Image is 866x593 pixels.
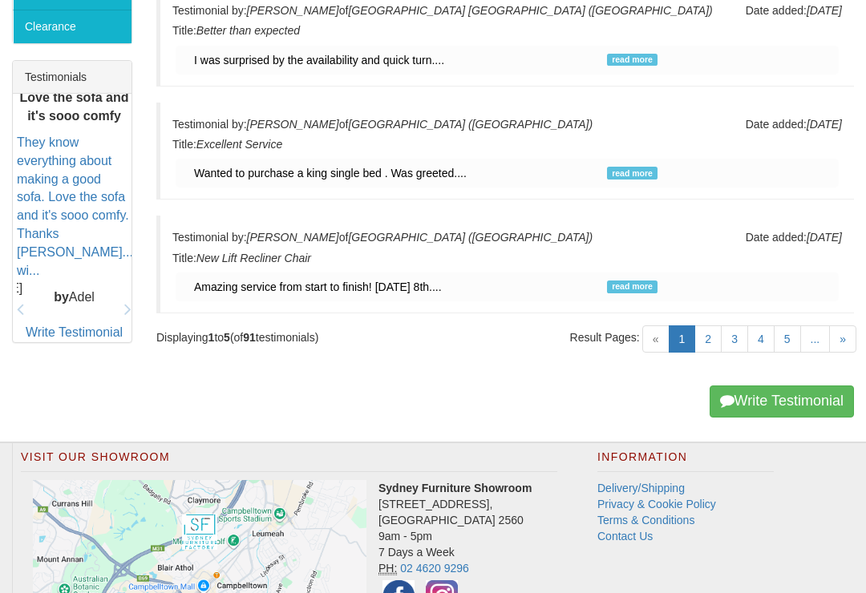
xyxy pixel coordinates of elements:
span: read more [607,280,658,293]
a: Write Testimonial [710,385,854,418]
span: Date added: [746,232,842,244]
strong: 91 [243,331,256,344]
cite: [GEOGRAPHIC_DATA] ([GEOGRAPHIC_DATA]) [348,118,593,131]
a: 4 [747,325,775,353]
cite: [DATE] [807,231,842,244]
a: Amazing service from start to finish! [DATE] 8th....read more [172,272,842,301]
cite: [PERSON_NAME] [247,231,339,244]
div: Read more of this testimonial about Better than expected - by Tiana Pine [182,52,670,68]
h5: Testimonial by: of [172,232,842,244]
a: 1 [669,325,696,353]
div: Displaying to (of testimonials) [144,329,505,345]
div: Testimonials [13,61,132,94]
h5: Title: [172,139,842,151]
a: I was surprised by the availability and quick turn....read more [172,46,842,75]
a: Terms & Conditions [597,514,694,526]
a: » [829,325,856,353]
h5: Title: [172,252,842,264]
cite: New Lift Recliner Chair [196,252,311,264]
strong: Sydney Furniture Showroom [378,482,532,494]
h5: Testimonial by: of [172,5,842,17]
div: Read more of this testimonial about New Lift Recliner Chair - by Susan Jackman [182,279,670,295]
b: by [54,290,69,304]
a: Privacy & Cookie Policy [597,498,716,510]
a: ... [800,325,831,353]
cite: [DATE] [807,4,842,17]
cite: Better than expected [196,24,300,37]
cite: [PERSON_NAME] [247,118,339,131]
cite: Excellent Service [196,138,282,151]
a: Wanted to purchase a king single bed . Was greeted....read more [172,159,842,188]
a: 2 [694,325,722,353]
cite: [GEOGRAPHIC_DATA] [GEOGRAPHIC_DATA] ([GEOGRAPHIC_DATA]) [348,4,712,17]
a: Write Testimonial [26,325,123,339]
a: 3 [721,325,748,353]
span: Date added: [746,5,842,17]
cite: [DATE] [807,118,842,131]
h5: Title: [172,25,842,37]
b: Love the sofa and it's sooo comfy [19,91,128,123]
h2: Visit Our Showroom [21,451,557,472]
a: Contact Us [597,530,653,543]
strong: 5 [224,331,230,344]
h2: Information [597,451,774,472]
div: Read more of this testimonial about Excellent Service - by Lorraine Ward [182,165,670,181]
span: Result Pages: [570,329,640,345]
strong: 1 [208,331,215,344]
a: Delivery/Shipping [597,482,685,494]
cite: [GEOGRAPHIC_DATA] ([GEOGRAPHIC_DATA]) [348,231,593,244]
span: « [642,325,670,353]
a: 02 4620 9296 [400,562,469,575]
a: Clearance [13,10,132,43]
span: read more [607,167,658,180]
a: They know everything about making a good sofa. Love the sofa and it's sooo comfy. Thanks [PERSON_... [17,135,149,277]
span: read more [607,54,658,67]
span: Date added: [746,119,842,131]
cite: [PERSON_NAME] [247,4,339,17]
a: 5 [774,325,801,353]
p: Adel [17,288,132,307]
h5: Testimonial by: of [172,119,842,131]
abbr: Phone [378,562,397,575]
